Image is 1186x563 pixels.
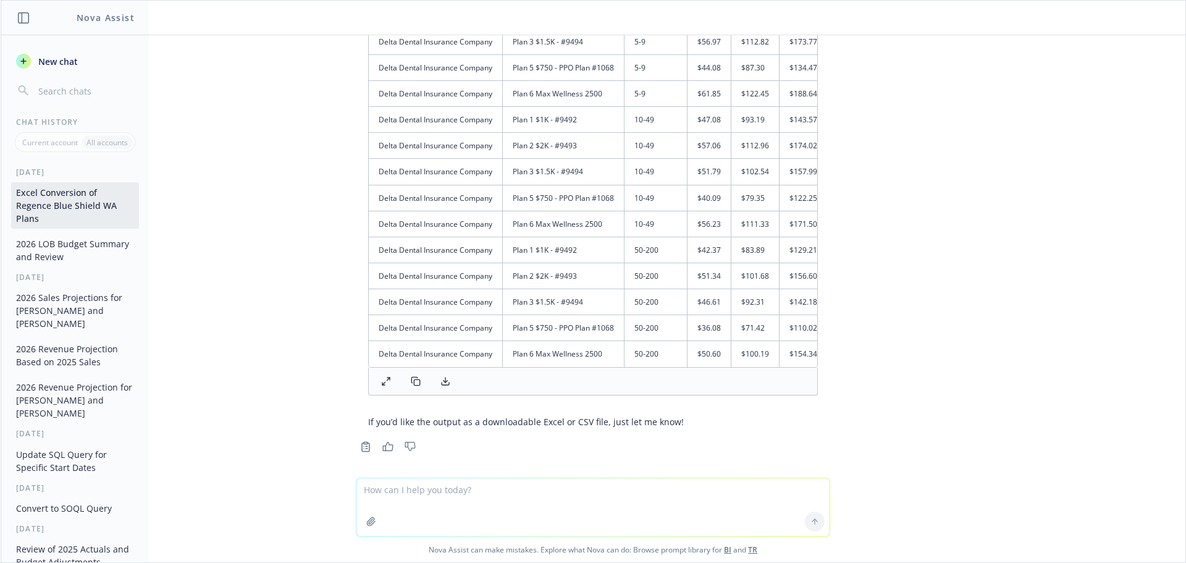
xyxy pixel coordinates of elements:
[731,28,779,54] td: $112.82
[731,237,779,263] td: $83.89
[625,263,688,289] td: 50-200
[625,159,688,185] td: 10-49
[731,341,779,367] td: $100.19
[503,211,625,237] td: Plan 6 Max Wellness 2500
[779,237,827,263] td: $129.21
[368,415,818,428] p: If you’d like the output as a downloadable Excel or CSV file, just let me know!
[731,54,779,80] td: $87.30
[779,263,827,289] td: $156.60
[1,167,149,177] div: [DATE]
[625,185,688,211] td: 10-49
[369,185,503,211] td: Delta Dental Insurance Company
[687,185,731,211] td: $40.09
[779,341,827,367] td: $154.34
[503,159,625,185] td: Plan 3 $1.5K - #9494
[687,237,731,263] td: $42.37
[779,211,827,237] td: $171.50
[687,81,731,107] td: $61.85
[731,185,779,211] td: $79.35
[625,81,688,107] td: 5-9
[779,185,827,211] td: $122.25
[1,523,149,534] div: [DATE]
[779,289,827,315] td: $142.18
[11,377,139,423] button: 2026 Revenue Projection for [PERSON_NAME] and [PERSON_NAME]
[625,28,688,54] td: 5-9
[687,289,731,315] td: $46.61
[369,107,503,133] td: Delta Dental Insurance Company
[625,54,688,80] td: 5-9
[36,55,78,68] span: New chat
[369,289,503,315] td: Delta Dental Insurance Company
[369,315,503,341] td: Delta Dental Insurance Company
[369,133,503,159] td: Delta Dental Insurance Company
[503,341,625,367] td: Plan 6 Max Wellness 2500
[503,289,625,315] td: Plan 3 $1.5K - #9494
[36,82,134,99] input: Search chats
[369,263,503,289] td: Delta Dental Insurance Company
[731,211,779,237] td: $111.33
[748,544,757,555] a: TR
[369,341,503,367] td: Delta Dental Insurance Company
[731,133,779,159] td: $112.96
[779,28,827,54] td: $173.77
[687,315,731,341] td: $36.08
[625,289,688,315] td: 50-200
[687,54,731,80] td: $44.08
[1,428,149,439] div: [DATE]
[779,315,827,341] td: $110.02
[687,133,731,159] td: $57.06
[369,54,503,80] td: Delta Dental Insurance Company
[503,81,625,107] td: Plan 6 Max Wellness 2500
[11,50,139,72] button: New chat
[625,133,688,159] td: 10-49
[503,133,625,159] td: Plan 2 $2K - #9493
[625,237,688,263] td: 50-200
[731,315,779,341] td: $71.42
[625,211,688,237] td: 10-49
[779,107,827,133] td: $143.57
[779,54,827,80] td: $134.47
[503,263,625,289] td: Plan 2 $2K - #9493
[503,107,625,133] td: Plan 1 $1K - #9492
[687,263,731,289] td: $51.34
[779,81,827,107] td: $188.64
[731,159,779,185] td: $102.54
[503,315,625,341] td: Plan 5 $750 - PPO Plan #1068
[503,237,625,263] td: Plan 1 $1K - #9492
[731,263,779,289] td: $101.68
[6,537,1180,562] span: Nova Assist can make mistakes. Explore what Nova can do: Browse prompt library for and
[1,272,149,282] div: [DATE]
[11,444,139,478] button: Update SQL Query for Specific Start Dates
[400,438,420,455] button: Thumbs down
[503,28,625,54] td: Plan 3 $1.5K - #9494
[1,117,149,127] div: Chat History
[625,341,688,367] td: 50-200
[779,159,827,185] td: $157.99
[625,107,688,133] td: 10-49
[724,544,731,555] a: BI
[687,28,731,54] td: $56.97
[1,483,149,493] div: [DATE]
[503,54,625,80] td: Plan 5 $750 - PPO Plan #1068
[731,107,779,133] td: $93.19
[731,81,779,107] td: $122.45
[86,137,128,148] p: All accounts
[369,211,503,237] td: Delta Dental Insurance Company
[11,182,139,229] button: Excel Conversion of Regence Blue Shield WA Plans
[360,441,371,452] svg: Copy to clipboard
[503,185,625,211] td: Plan 5 $750 - PPO Plan #1068
[731,289,779,315] td: $92.31
[625,315,688,341] td: 50-200
[11,234,139,267] button: 2026 LOB Budget Summary and Review
[369,81,503,107] td: Delta Dental Insurance Company
[687,159,731,185] td: $51.79
[11,287,139,334] button: 2026 Sales Projections for [PERSON_NAME] and [PERSON_NAME]
[779,133,827,159] td: $174.02
[687,341,731,367] td: $50.60
[687,211,731,237] td: $56.23
[11,498,139,519] button: Convert to SOQL Query
[369,159,503,185] td: Delta Dental Insurance Company
[11,339,139,372] button: 2026 Revenue Projection Based on 2025 Sales
[77,11,135,24] h1: Nova Assist
[369,237,503,263] td: Delta Dental Insurance Company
